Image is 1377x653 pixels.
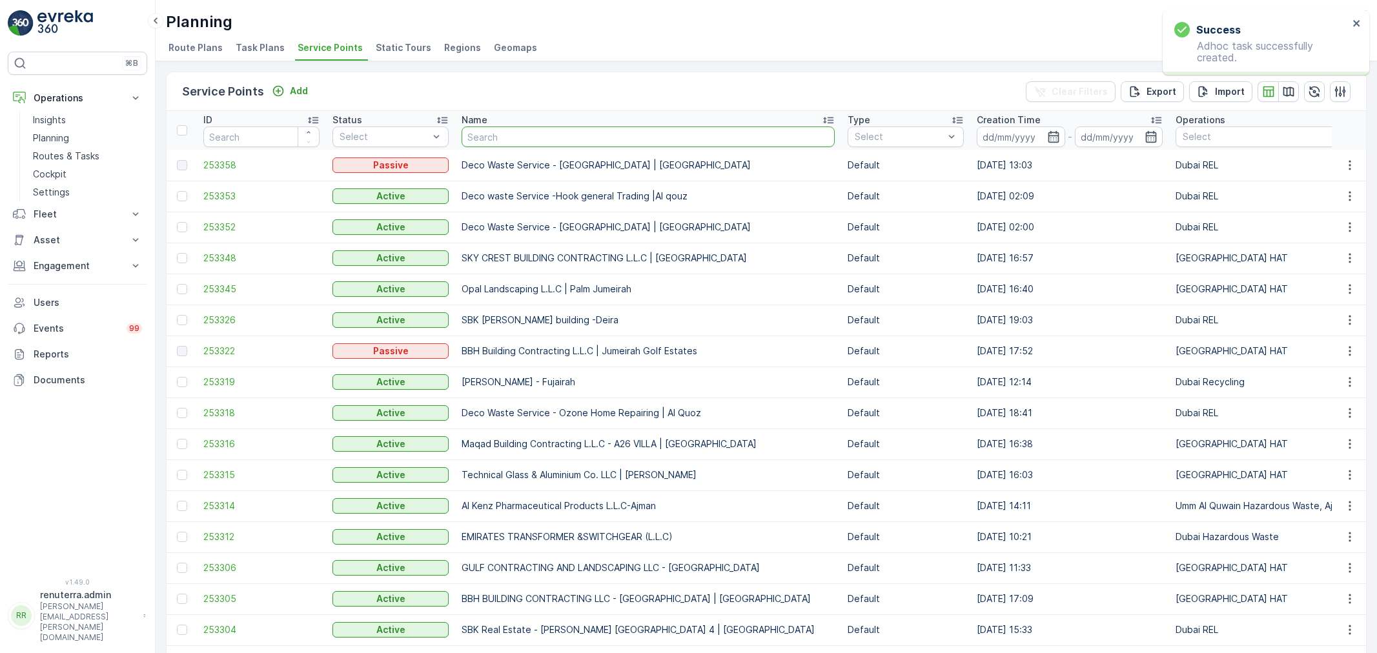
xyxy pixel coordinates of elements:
p: Cockpit [33,168,66,181]
a: 253304 [203,623,320,636]
p: ID [203,114,212,126]
img: logo_light-DOdMpM7g.png [37,10,93,36]
span: Service Points [298,41,363,54]
button: Active [332,281,449,297]
p: Service Points [182,83,264,101]
td: [DATE] 11:33 [970,552,1169,583]
button: Engagement [8,253,147,279]
td: [DATE] 17:52 [970,336,1169,367]
td: BBH BUILDING CONTRACTING LLC - [GEOGRAPHIC_DATA] | [GEOGRAPHIC_DATA] [455,583,841,614]
p: Active [376,623,405,636]
a: Routes & Tasks [28,147,147,165]
p: Active [376,592,405,605]
span: Regions [444,41,481,54]
button: Active [332,250,449,266]
td: [DATE] 02:00 [970,212,1169,243]
td: Default [841,150,970,181]
p: Events [34,322,119,335]
p: Users [34,296,142,309]
a: 253312 [203,530,320,543]
input: Search [203,126,320,147]
span: v 1.49.0 [8,578,147,586]
span: 253305 [203,592,320,605]
button: Active [332,467,449,483]
td: [DATE] 18:41 [970,397,1169,428]
td: Default [841,367,970,397]
td: Maqad Building Contracting L.L.C - A26 VILLA | [GEOGRAPHIC_DATA] [455,428,841,459]
p: Operations [34,92,121,105]
td: Opal Landscaping L.L.C | Palm Jumeirah [455,274,841,305]
p: Settings [33,186,70,199]
a: Settings [28,183,147,201]
p: Asset [34,234,121,246]
button: Import [1189,81,1252,102]
td: [DATE] 15:33 [970,614,1169,645]
button: Operations [8,85,147,111]
a: 253318 [203,407,320,419]
td: Deco Waste Service - [GEOGRAPHIC_DATA] | [GEOGRAPHIC_DATA] [455,150,841,181]
p: Add [290,85,308,97]
button: Add [267,83,313,99]
td: [PERSON_NAME] - Fujairah [455,367,841,397]
div: Toggle Row Selected [177,284,187,294]
button: Active [332,560,449,576]
a: 253306 [203,561,320,574]
td: BBH Building Contracting L.L.C | Jumeirah Golf Estates [455,336,841,367]
span: Geomaps [494,41,537,54]
td: [DATE] 12:14 [970,367,1169,397]
h3: Success [1196,22,1241,37]
td: Deco Waste Service - Ozone Home Repairing | Al Quoz [455,397,841,428]
button: Export [1121,81,1184,102]
span: 253316 [203,437,320,450]
button: RRrenuterra.admin[PERSON_NAME][EMAIL_ADDRESS][PERSON_NAME][DOMAIN_NAME] [8,588,147,643]
button: Active [332,374,449,390]
td: Default [841,614,970,645]
div: Toggle Row Selected [177,346,187,356]
p: Select [340,130,429,143]
button: Active [332,529,449,545]
td: EMIRATES TRANSFORMER &SWITCHGEAR (L.L.C) [455,521,841,552]
div: Toggle Row Selected [177,408,187,418]
p: Creation Time [977,114,1041,126]
p: Routes & Tasks [33,150,99,163]
div: Toggle Row Selected [177,191,187,201]
span: 253315 [203,468,320,481]
td: Technical Glass & Aluminium Co. LLC | [PERSON_NAME] [455,459,841,490]
a: 253319 [203,376,320,388]
span: Route Plans [168,41,223,54]
div: Toggle Row Selected [177,470,187,480]
div: Toggle Row Selected [177,253,187,263]
button: Active [332,436,449,452]
a: 253314 [203,499,320,512]
p: Documents [34,374,142,387]
a: Insights [28,111,147,129]
div: Toggle Row Selected [177,625,187,635]
button: Active [332,219,449,235]
p: Active [376,499,405,512]
a: 253352 [203,221,320,234]
a: 253358 [203,159,320,172]
div: Toggle Row Selected [177,532,187,542]
td: [DATE] 19:03 [970,305,1169,336]
a: 253348 [203,252,320,265]
td: SBK Real Estate - [PERSON_NAME] [GEOGRAPHIC_DATA] 4 | [GEOGRAPHIC_DATA] [455,614,841,645]
td: SKY CREST BUILDING CONTRACTING L.L.C | [GEOGRAPHIC_DATA] [455,243,841,274]
p: Import [1215,85,1245,98]
td: Default [841,583,970,614]
div: Toggle Row Selected [177,222,187,232]
p: Active [376,283,405,296]
p: Passive [373,345,409,357]
a: Reports [8,341,147,367]
td: [DATE] 14:11 [970,490,1169,521]
td: [DATE] 16:03 [970,459,1169,490]
td: Default [841,274,970,305]
p: Type [848,114,870,126]
div: Toggle Row Selected [177,594,187,604]
div: Toggle Row Selected [177,377,187,387]
td: [DATE] 02:09 [970,181,1169,212]
p: Active [376,190,405,203]
input: dd/mm/yyyy [1075,126,1163,147]
p: Reports [34,348,142,361]
p: 99 [129,323,139,334]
